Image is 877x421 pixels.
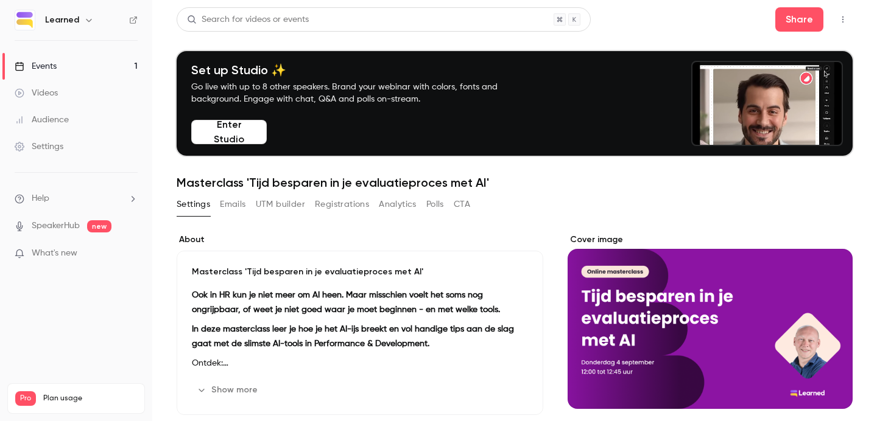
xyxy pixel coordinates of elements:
h6: Learned [45,14,79,26]
button: Analytics [379,195,417,214]
button: UTM builder [256,195,305,214]
span: new [87,220,111,232]
label: About [177,234,543,246]
span: Pro [15,391,36,406]
div: Search for videos or events [187,13,309,26]
span: Plan usage [43,394,137,403]
button: Enter Studio [191,120,267,144]
a: SpeakerHub [32,220,80,232]
li: help-dropdown-opener [15,192,138,205]
button: Settings [177,195,210,214]
img: Learned [15,10,35,30]
p: Ontdek: [192,356,528,371]
button: Share [775,7,823,32]
div: Settings [15,141,63,153]
h4: Set up Studio ✨ [191,63,526,77]
h1: Masterclass 'Tijd besparen in je evaluatieproces met AI' [177,175,853,190]
strong: In deze masterclass leer je hoe je het AI-ijs breekt en vol handige tips aan de slag gaat met de ... [192,325,514,348]
div: Audience [15,114,69,126]
div: Events [15,60,57,72]
button: CTA [454,195,470,214]
span: Help [32,192,49,205]
div: Videos [15,87,58,99]
button: Registrations [315,195,369,214]
label: Cover image [568,234,853,246]
iframe: Noticeable Trigger [123,248,138,259]
strong: Ook in HR kun je niet meer om AI heen. Maar misschien voelt het soms nog ongrijpbaar, of weet je ... [192,291,500,314]
section: Cover image [568,234,853,409]
span: What's new [32,247,77,260]
p: Masterclass 'Tijd besparen in je evaluatieproces met AI' [192,266,528,278]
button: Polls [426,195,444,214]
button: Show more [192,380,265,400]
p: Go live with up to 8 other speakers. Brand your webinar with colors, fonts and background. Engage... [191,81,526,105]
button: Emails [220,195,245,214]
